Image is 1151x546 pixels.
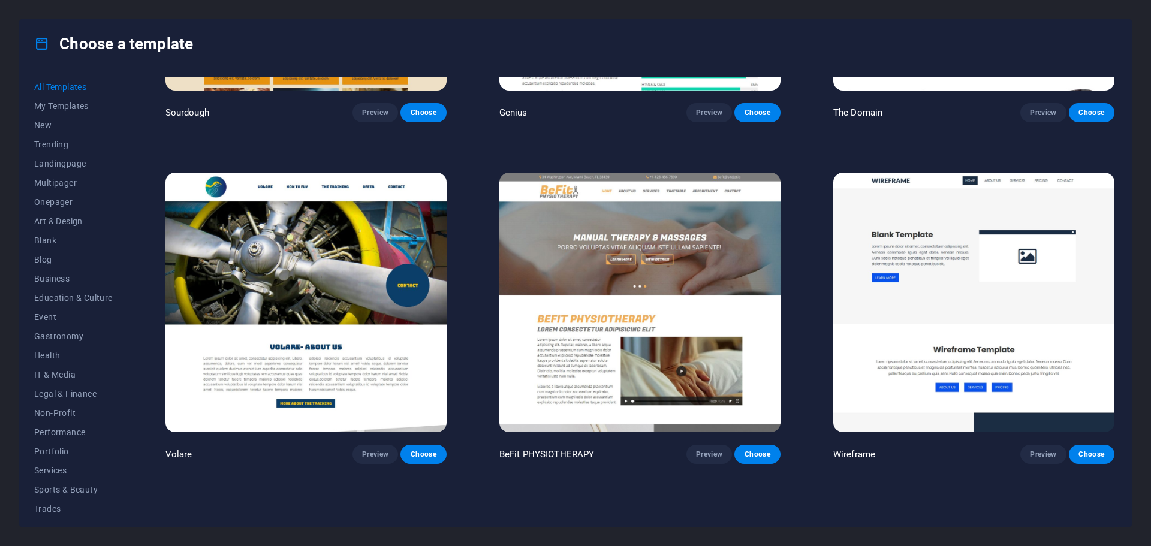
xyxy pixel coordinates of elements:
button: My Templates [34,96,113,116]
span: Choose [744,108,770,117]
button: Art & Design [34,212,113,231]
button: Choose [1069,445,1114,464]
span: Preview [362,450,388,459]
p: Wireframe [833,448,875,460]
button: Multipager [34,173,113,192]
span: Performance [34,427,113,437]
button: Blog [34,250,113,269]
button: Landingpage [34,154,113,173]
span: Preview [362,108,388,117]
button: Sports & Beauty [34,480,113,499]
span: Business [34,274,113,283]
button: All Templates [34,77,113,96]
span: My Templates [34,101,113,111]
span: Trades [34,504,113,514]
span: All Templates [34,82,113,92]
span: Trending [34,140,113,149]
button: IT & Media [34,365,113,384]
span: Event [34,312,113,322]
p: The Domain [833,107,882,119]
p: Genius [499,107,528,119]
button: Preview [686,445,732,464]
button: Health [34,346,113,365]
span: Gastronomy [34,331,113,341]
button: Gastronomy [34,327,113,346]
button: Preview [352,445,398,464]
button: Performance [34,423,113,442]
button: Onepager [34,192,113,212]
span: Landingpage [34,159,113,168]
span: Sports & Beauty [34,485,113,494]
button: Services [34,461,113,480]
span: Services [34,466,113,475]
span: Non-Profit [34,408,113,418]
button: Blank [34,231,113,250]
button: Preview [686,103,732,122]
h4: Choose a template [34,34,193,53]
button: Preview [1020,445,1066,464]
img: BeFit PHYSIOTHERAPY [499,173,781,432]
button: New [34,116,113,135]
button: Preview [1020,103,1066,122]
button: Portfolio [34,442,113,461]
button: Event [34,307,113,327]
span: Multipager [34,178,113,188]
span: Preview [1030,108,1056,117]
span: Legal & Finance [34,389,113,399]
button: Trending [34,135,113,154]
img: Wireframe [833,173,1114,432]
span: Onepager [34,197,113,207]
button: Choose [400,103,446,122]
button: Education & Culture [34,288,113,307]
span: Portfolio [34,447,113,456]
span: Health [34,351,113,360]
button: Choose [400,445,446,464]
span: Choose [410,450,436,459]
button: Preview [352,103,398,122]
p: Volare [165,448,192,460]
span: Choose [1078,450,1105,459]
span: Blog [34,255,113,264]
span: Preview [696,108,722,117]
span: Choose [410,108,436,117]
span: Choose [1078,108,1105,117]
button: Trades [34,499,113,518]
button: Choose [734,445,780,464]
span: Art & Design [34,216,113,226]
span: Education & Culture [34,293,113,303]
button: Choose [734,103,780,122]
button: Legal & Finance [34,384,113,403]
button: Business [34,269,113,288]
span: New [34,120,113,130]
span: Preview [696,450,722,459]
p: Sourdough [165,107,209,119]
span: Blank [34,236,113,245]
span: IT & Media [34,370,113,379]
button: Choose [1069,103,1114,122]
p: BeFit PHYSIOTHERAPY [499,448,595,460]
span: Preview [1030,450,1056,459]
img: Volare [165,173,447,432]
span: Choose [744,450,770,459]
button: Non-Profit [34,403,113,423]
